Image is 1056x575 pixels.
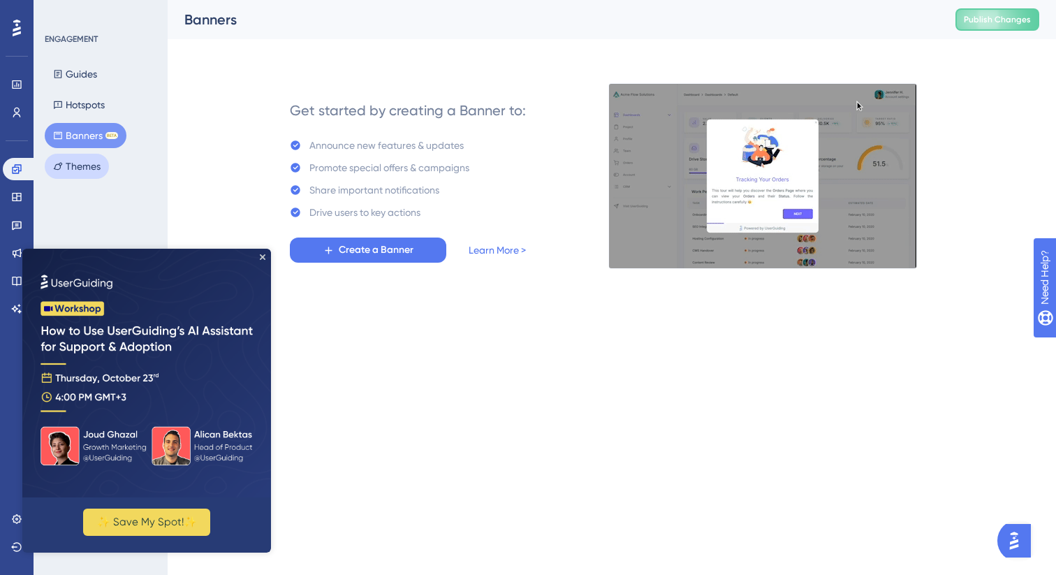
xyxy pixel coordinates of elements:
div: Drive users to key actions [309,204,420,221]
div: BETA [105,132,118,139]
img: 529d90adb73e879a594bca603b874522.gif [608,83,917,269]
div: Promote special offers & campaigns [309,159,469,176]
span: Create a Banner [339,242,413,259]
button: Publish Changes [955,8,1039,31]
button: ✨ Save My Spot!✨ [61,260,188,287]
div: ENGAGEMENT [45,34,98,45]
button: Guides [45,61,105,87]
span: Publish Changes [964,14,1031,25]
div: Share important notifications [309,182,439,198]
div: Close Preview [237,6,243,11]
span: Need Help? [33,3,87,20]
button: Create a Banner [290,238,446,263]
div: Banners [184,10,921,29]
button: Hotspots [45,92,113,117]
a: Learn More > [469,242,526,259]
div: Announce new features & updates [309,137,464,154]
div: Get started by creating a Banner to: [290,101,526,120]
button: Themes [45,154,109,179]
iframe: UserGuiding AI Assistant Launcher [997,520,1039,562]
button: BannersBETA [45,123,126,148]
